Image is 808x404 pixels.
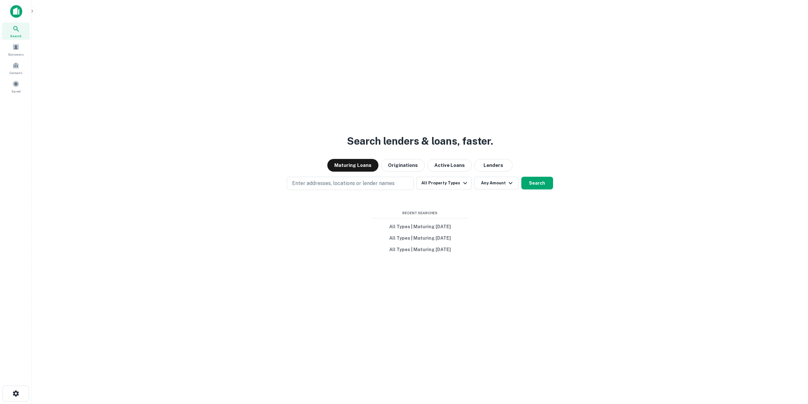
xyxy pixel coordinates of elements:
[2,23,30,40] a: Search
[776,353,808,384] iframe: Chat Widget
[8,52,23,57] span: Borrowers
[292,180,395,187] p: Enter addresses, locations or lender names
[416,177,471,189] button: All Property Types
[474,159,512,172] button: Lenders
[372,210,468,216] span: Recent Searches
[372,221,468,232] button: All Types | Maturing [DATE]
[287,177,414,190] button: Enter addresses, locations or lender names
[10,33,22,38] span: Search
[381,159,425,172] button: Originations
[347,134,493,149] h3: Search lenders & loans, faster.
[11,89,21,94] span: Saved
[372,232,468,244] button: All Types | Maturing [DATE]
[372,244,468,255] button: All Types | Maturing [DATE]
[10,70,22,75] span: Contacts
[474,177,519,189] button: Any Amount
[521,177,553,189] button: Search
[2,41,30,58] a: Borrowers
[2,78,30,95] a: Saved
[427,159,472,172] button: Active Loans
[10,5,22,18] img: capitalize-icon.png
[327,159,378,172] button: Maturing Loans
[2,59,30,77] a: Contacts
